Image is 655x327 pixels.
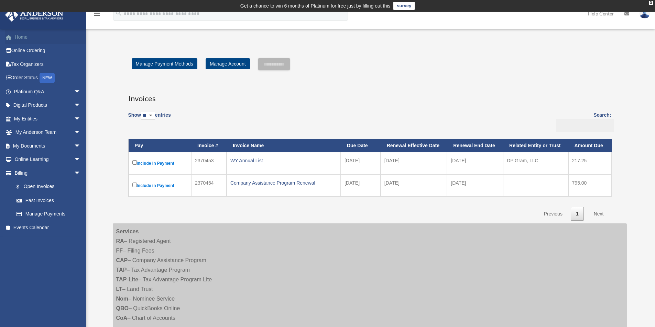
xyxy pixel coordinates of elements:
[5,112,91,126] a: My Entitiesarrow_drop_down
[5,139,91,153] a: My Documentsarrow_drop_down
[5,44,91,58] a: Online Ordering
[116,296,129,302] strong: Nom
[128,111,171,127] label: Show entries
[115,9,122,17] i: search
[132,159,188,167] label: Include in Payment
[568,139,612,152] th: Amount Due: activate to sort column ascending
[556,119,614,132] input: Search:
[5,126,91,139] a: My Anderson Teamarrow_drop_down
[128,87,611,104] h3: Invoices
[191,174,227,197] td: 2370454
[447,139,503,152] th: Renewal End Date: activate to sort column ascending
[227,139,341,152] th: Invoice Name: activate to sort column ascending
[116,257,128,263] strong: CAP
[206,58,250,69] a: Manage Account
[93,12,101,18] a: menu
[116,315,128,321] strong: CoA
[230,156,337,165] div: WY Annual List
[649,1,653,5] div: close
[116,286,122,292] strong: LT
[381,152,447,174] td: [DATE]
[5,166,88,180] a: Billingarrow_drop_down
[5,57,91,71] a: Tax Organizers
[74,112,88,126] span: arrow_drop_down
[341,174,381,197] td: [DATE]
[230,178,337,188] div: Company Assistance Program Renewal
[132,58,197,69] a: Manage Payment Methods
[538,207,567,221] a: Previous
[132,183,137,187] input: Include in Payment
[191,139,227,152] th: Invoice #: activate to sort column ascending
[5,98,91,112] a: Digital Productsarrow_drop_down
[447,174,503,197] td: [DATE]
[74,153,88,167] span: arrow_drop_down
[10,180,84,194] a: $Open Invoices
[341,139,381,152] th: Due Date: activate to sort column ascending
[5,221,91,234] a: Events Calendar
[191,152,227,174] td: 2370453
[116,238,124,244] strong: RA
[640,9,650,19] img: User Pic
[568,152,612,174] td: 217.25
[20,183,24,191] span: $
[10,207,88,221] a: Manage Payments
[116,229,139,234] strong: Services
[116,305,129,311] strong: QBO
[93,10,101,18] i: menu
[381,139,447,152] th: Renewal Effective Date: activate to sort column ascending
[74,126,88,140] span: arrow_drop_down
[116,267,127,273] strong: TAP
[554,111,611,132] label: Search:
[74,98,88,113] span: arrow_drop_down
[5,153,91,166] a: Online Learningarrow_drop_down
[589,207,609,221] a: Next
[503,139,568,152] th: Related Entity or Trust: activate to sort column ascending
[141,112,155,120] select: Showentries
[129,139,192,152] th: Pay: activate to sort column descending
[116,277,139,282] strong: TAP-Lite
[571,207,584,221] a: 1
[240,2,391,10] div: Get a chance to win 6 months of Platinum for free just by filling out this
[5,71,91,85] a: Order StatusNEW
[74,139,88,153] span: arrow_drop_down
[393,2,415,10] a: survey
[40,73,55,83] div: NEW
[3,8,65,22] img: Anderson Advisors Platinum Portal
[568,174,612,197] td: 795.00
[74,85,88,99] span: arrow_drop_down
[10,194,88,207] a: Past Invoices
[341,152,381,174] td: [DATE]
[116,248,123,254] strong: FF
[5,85,91,98] a: Platinum Q&Aarrow_drop_down
[381,174,447,197] td: [DATE]
[74,166,88,180] span: arrow_drop_down
[132,181,188,190] label: Include in Payment
[5,30,91,44] a: Home
[132,160,137,165] input: Include in Payment
[503,152,568,174] td: DP Gram, LLC
[447,152,503,174] td: [DATE]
